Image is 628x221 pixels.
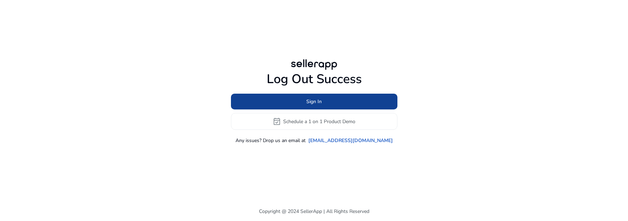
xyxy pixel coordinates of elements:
[306,98,322,105] span: Sign In
[231,72,397,87] h1: Log Out Success
[273,117,281,126] span: event_available
[308,137,393,144] a: [EMAIL_ADDRESS][DOMAIN_NAME]
[231,94,397,109] button: Sign In
[231,113,397,130] button: event_availableSchedule a 1 on 1 Product Demo
[235,137,306,144] p: Any issues? Drop us an email at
